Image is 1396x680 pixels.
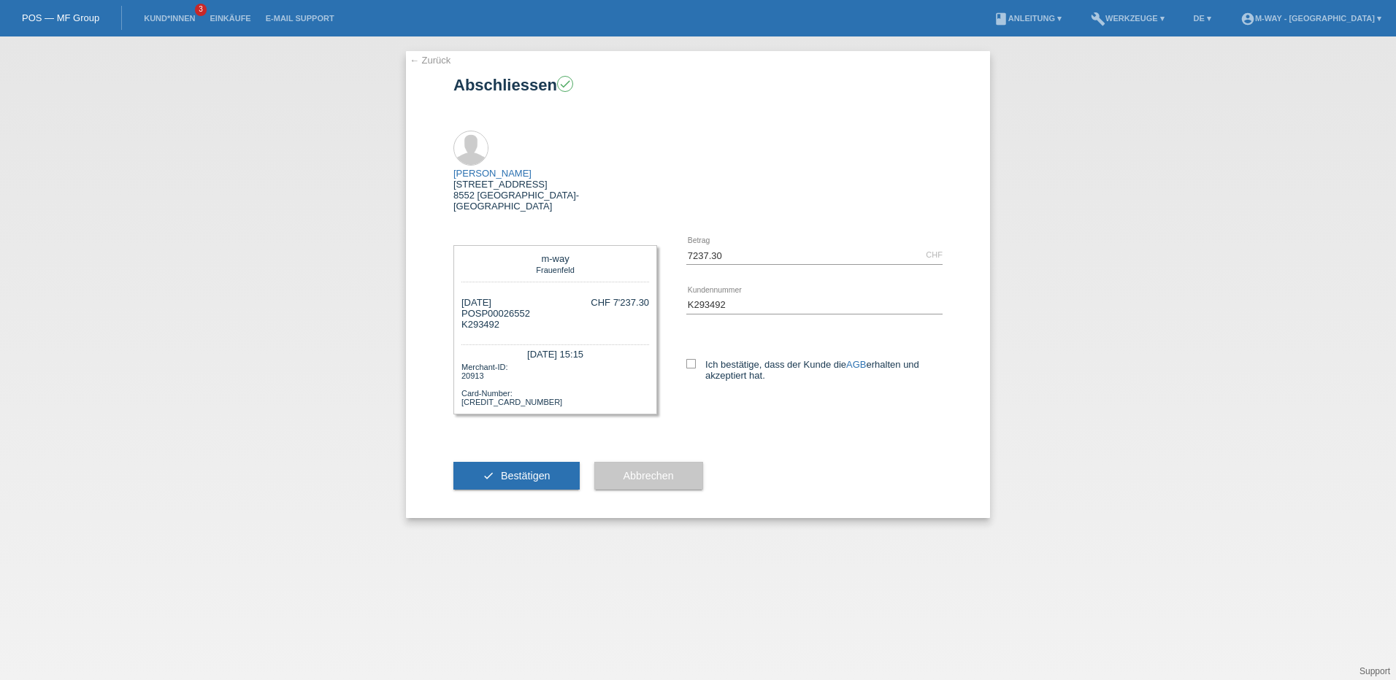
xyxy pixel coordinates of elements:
div: Merchant-ID: 20913 Card-Number: [CREDIT_CARD_NUMBER] [461,361,649,406]
a: POS — MF Group [22,12,99,23]
button: check Bestätigen [453,462,580,490]
a: E-Mail Support [258,14,342,23]
a: DE ▾ [1186,14,1219,23]
span: 3 [195,4,207,16]
div: m-way [465,253,645,264]
h1: Abschliessen [453,76,943,94]
label: Ich bestätige, dass der Kunde die erhalten und akzeptiert hat. [686,359,943,381]
a: Support [1359,666,1390,676]
div: CHF 7'237.30 [591,297,649,308]
i: build [1091,12,1105,26]
i: account_circle [1240,12,1255,26]
a: AGB [846,359,866,370]
div: Frauenfeld [465,264,645,274]
div: CHF [926,250,943,259]
span: K293492 [461,319,499,330]
i: check [483,470,494,482]
div: [DATE] 15:15 [461,344,649,361]
a: bookAnleitung ▾ [986,14,1069,23]
a: ← Zurück [410,55,450,66]
a: Einkäufe [202,14,258,23]
a: Kund*innen [137,14,202,23]
i: book [994,12,1008,26]
a: account_circlem-way - [GEOGRAPHIC_DATA] ▾ [1233,14,1389,23]
div: [STREET_ADDRESS] 8552 [GEOGRAPHIC_DATA]-[GEOGRAPHIC_DATA] [453,168,657,212]
div: [DATE] POSP00026552 [461,297,530,330]
i: check [559,77,572,90]
span: Bestätigen [501,470,551,482]
a: [PERSON_NAME] [453,168,532,179]
span: Abbrechen [624,470,674,482]
button: Abbrechen [594,462,703,490]
a: buildWerkzeuge ▾ [1084,14,1172,23]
